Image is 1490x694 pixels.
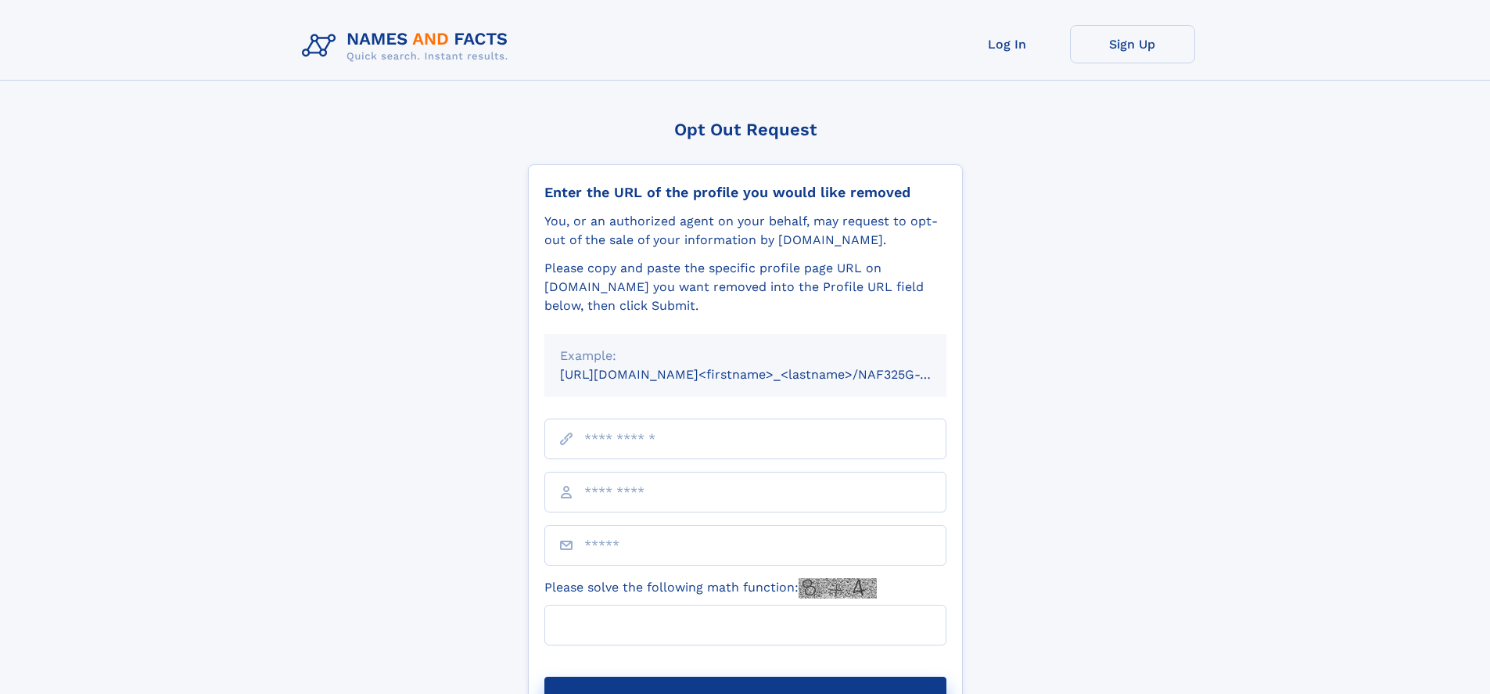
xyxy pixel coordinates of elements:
[544,578,877,599] label: Please solve the following math function:
[544,259,946,315] div: Please copy and paste the specific profile page URL on [DOMAIN_NAME] you want removed into the Pr...
[560,367,976,382] small: [URL][DOMAIN_NAME]<firstname>_<lastname>/NAF325G-xxxxxxxx
[296,25,521,67] img: Logo Names and Facts
[528,120,963,139] div: Opt Out Request
[544,212,946,250] div: You, or an authorized agent on your behalf, may request to opt-out of the sale of your informatio...
[560,347,931,365] div: Example:
[945,25,1070,63] a: Log In
[544,184,946,201] div: Enter the URL of the profile you would like removed
[1070,25,1195,63] a: Sign Up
